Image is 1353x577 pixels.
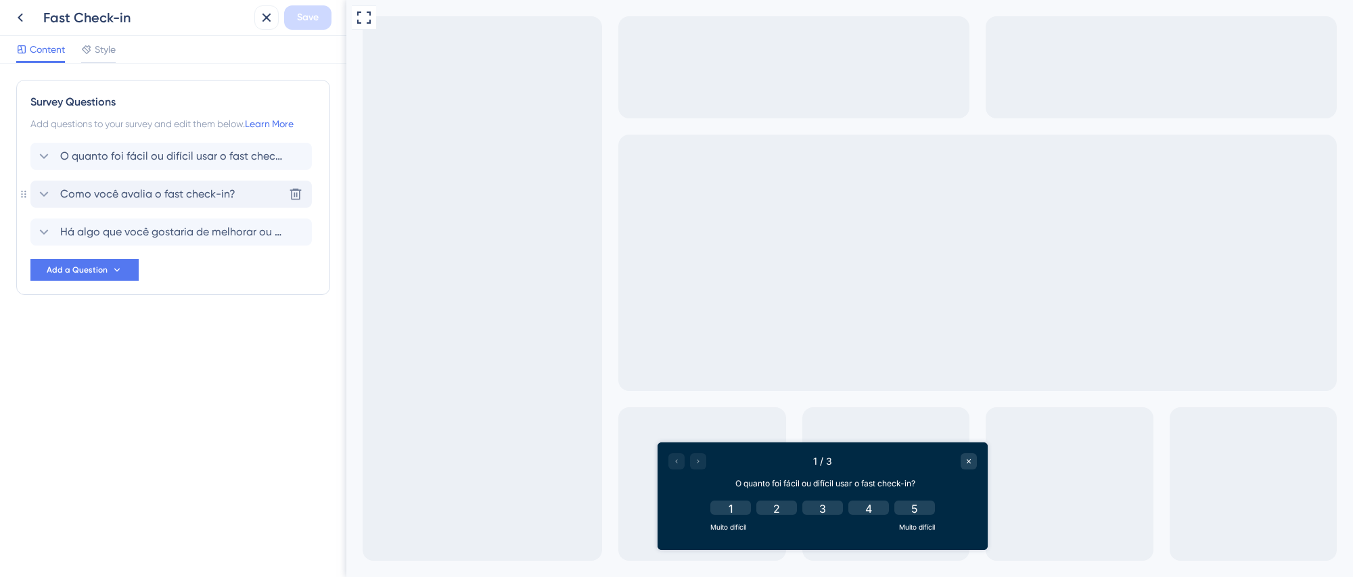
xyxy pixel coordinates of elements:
[60,224,283,240] span: Há algo que você gostaria de melhorar ou ajustar no fast check-in?
[284,5,331,30] button: Save
[245,118,294,129] a: Learn More
[30,41,65,57] span: Content
[47,264,108,275] span: Add a Question
[30,259,139,281] button: Add a Question
[43,8,249,27] div: Fast Check-in
[60,186,235,202] span: Como você avalia o fast check-in?
[95,41,116,57] span: Style
[297,9,319,26] span: Save
[30,94,316,110] div: Survey Questions
[311,442,641,550] iframe: UserGuiding Survey
[60,148,283,164] span: O quanto foi fácil ou difícil usar o fast check-in?
[30,116,316,132] div: Add questions to your survey and edit them below.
